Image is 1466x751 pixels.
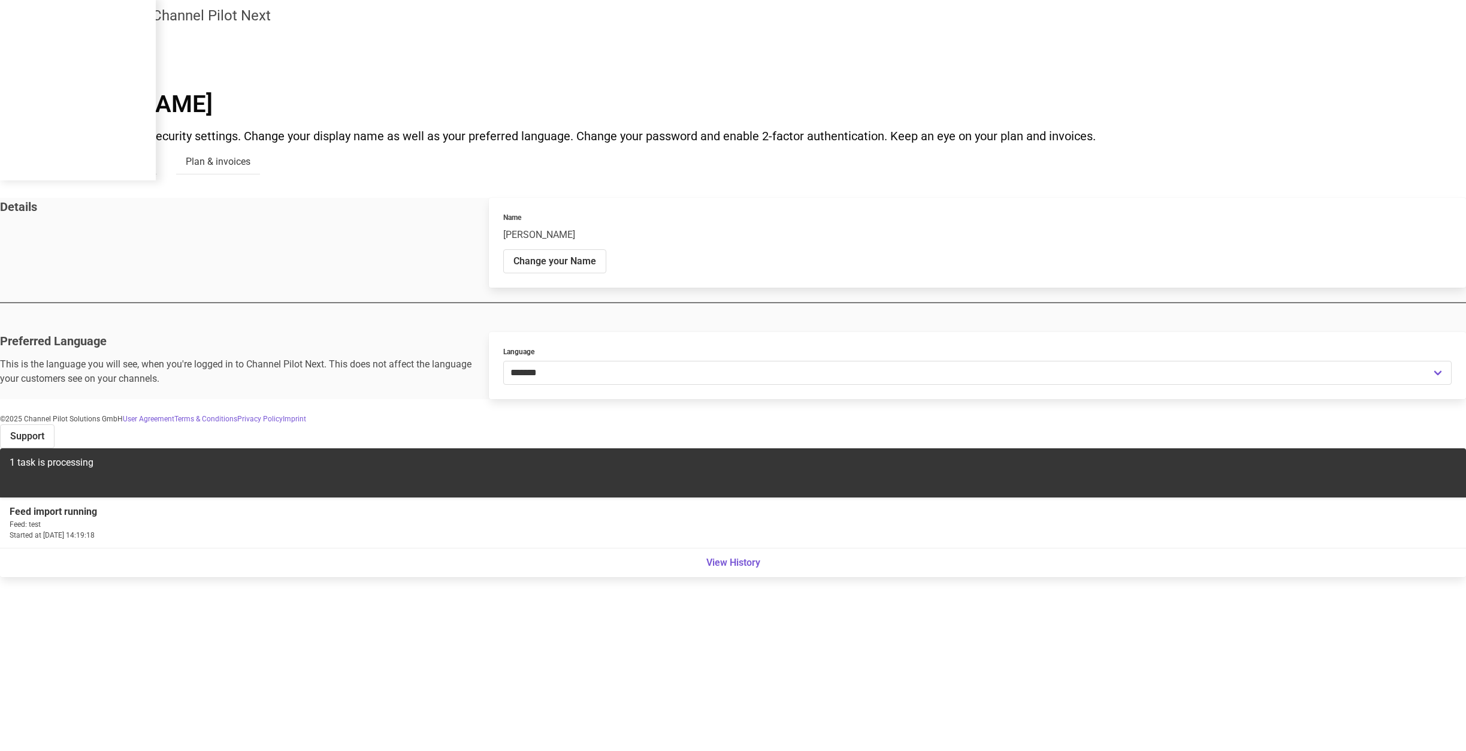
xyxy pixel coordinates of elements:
[283,415,306,423] a: Imprint
[152,5,271,26] p: Channel Pilot Next
[29,127,1437,145] h2: Check your profile and security settings. Change your display name as well as your preferred lang...
[503,348,534,356] span: Language
[237,415,283,423] a: Privacy Policy
[10,519,97,530] p: Feed: test
[503,249,606,273] button: Change your Name
[10,530,97,541] p: Started at Aug 15, 2025, 14:19:18
[2,551,1464,575] a: View History
[10,429,44,444] span: Support
[513,254,596,269] span: Change your Name
[503,228,1452,249] p: [PERSON_NAME]
[176,150,260,174] a: Plan & invoices
[706,556,760,570] span: View History
[503,212,1452,228] p: Name
[174,415,237,423] a: Terms & Conditions
[10,457,93,468] span: 1 task is processing
[123,415,174,423] a: User Agreement
[10,505,97,519] p: Feed import running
